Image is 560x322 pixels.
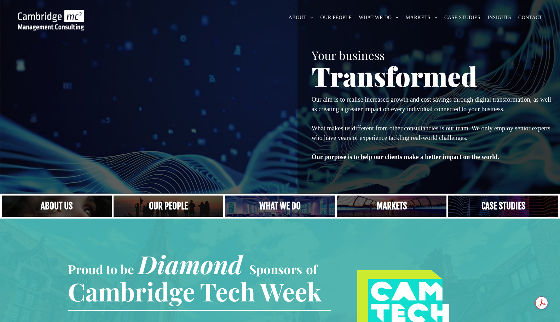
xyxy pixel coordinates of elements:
img: Go to Homepage [18,10,84,30]
span: Our aim is to realise increased growth and cost savings through digital transformation, as well a... [312,96,551,113]
a: CASE STUDIES [441,12,484,23]
span: Cambridge Tech Week [68,275,322,308]
span: of [306,261,317,277]
a: OUR PEOPLE [317,12,356,23]
span: Transformed [312,58,477,94]
a: A crowd in silhouette at sunset, on a rise or lookout point [114,196,224,217]
a: ABOUT [285,12,317,23]
span: Sponsors [249,261,302,277]
a: INSIGHTS [484,12,515,23]
a: WHAT WE DO [355,12,402,23]
a: Close up of woman's face, centered on her eyes [2,196,112,217]
span: What makes us different from other consultancies is our team. We only employ senior experts who h... [312,125,550,141]
span: Your business [312,47,385,63]
a: CONTACT [515,12,546,23]
a: Your Business Transformed | Cambridge Management Consulting [18,11,84,18]
a: A yoga teacher lifting his whole body off the ground in the peacock pose [225,196,335,217]
strong: Our purpose is to help our clients make a better impact on the world. [312,153,499,160]
a: CASE STUDIES | See an Overview of All Our Case Studies | Cambridge Management Consulting [448,196,558,217]
span: Proud to be [68,261,134,277]
span: Diamond [138,247,243,281]
a: Our Markets | Cambridge Management Consulting [337,196,447,217]
a: MARKETS [402,12,441,23]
